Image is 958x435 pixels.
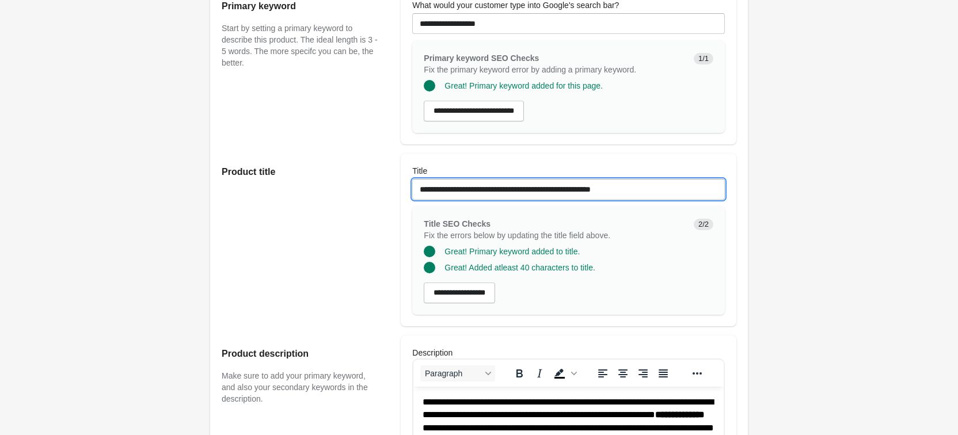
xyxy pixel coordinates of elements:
button: Bold [510,365,529,381]
span: Title SEO Checks [424,219,491,228]
button: Reveal or hide additional toolbar items [687,365,707,381]
button: Italic [530,365,549,381]
span: 1/1 [694,53,713,64]
span: Great! Primary keyword added for this page. [444,81,603,90]
body: Rich Text Area. Press ALT-0 for help. [9,9,301,403]
p: Fix the primary keyword error by adding a primary keyword. [424,64,685,75]
button: Align center [613,365,633,381]
button: Align left [593,365,613,381]
span: Great! Primary keyword added to title. [444,247,580,256]
p: Fix the errors below by updating the title field above. [424,230,685,241]
p: Start by setting a primary keyword to describe this product. The ideal length is 3 - 5 words. The... [222,22,378,68]
h2: Product title [222,165,378,179]
p: Make sure to add your primary keyword, and also your secondary keywords in the description. [222,370,378,405]
span: Great! Added atleast 40 characters to title. [444,263,595,272]
button: Align right [633,365,653,381]
button: Blocks [420,365,495,381]
span: 2/2 [694,219,713,230]
span: Primary keyword SEO Checks [424,54,539,63]
label: Title [412,165,427,177]
button: Justify [653,365,673,381]
div: Background color [550,365,579,381]
h2: Product description [222,347,378,361]
span: Paragraph [425,369,481,378]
